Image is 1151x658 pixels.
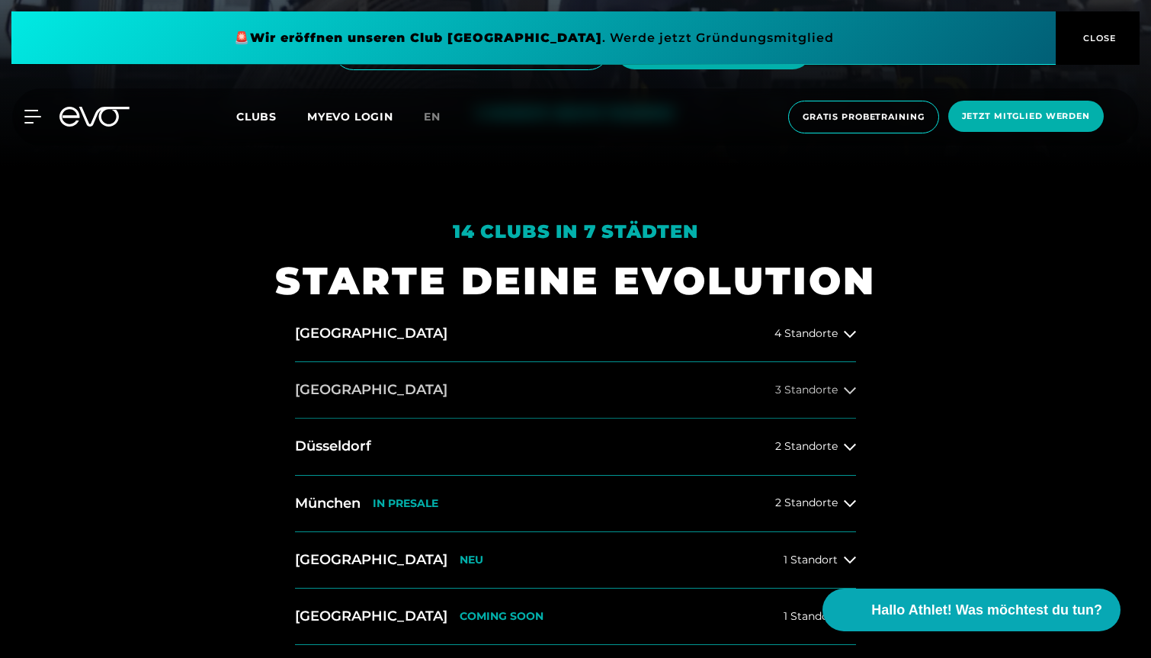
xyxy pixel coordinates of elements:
[295,589,856,645] button: [GEOGRAPHIC_DATA]COMING SOON1 Standort
[460,610,543,623] p: COMING SOON
[295,380,447,400] h2: [GEOGRAPHIC_DATA]
[295,419,856,475] button: Düsseldorf2 Standorte
[295,494,361,513] h2: München
[295,550,447,570] h2: [GEOGRAPHIC_DATA]
[803,111,925,124] span: Gratis Probetraining
[295,437,371,456] h2: Düsseldorf
[275,256,876,306] h1: STARTE DEINE EVOLUTION
[453,220,698,242] em: 14 Clubs in 7 Städten
[774,328,838,339] span: 4 Standorte
[373,497,438,510] p: IN PRESALE
[1056,11,1140,65] button: CLOSE
[295,532,856,589] button: [GEOGRAPHIC_DATA]NEU1 Standort
[962,110,1090,123] span: Jetzt Mitglied werden
[236,109,307,124] a: Clubs
[944,101,1108,133] a: Jetzt Mitglied werden
[871,600,1102,621] span: Hallo Athlet! Was möchtest du tun?
[424,108,459,126] a: en
[295,362,856,419] button: [GEOGRAPHIC_DATA]3 Standorte
[236,110,277,124] span: Clubs
[775,497,838,509] span: 2 Standorte
[784,611,838,622] span: 1 Standort
[295,306,856,362] button: [GEOGRAPHIC_DATA]4 Standorte
[460,554,483,567] p: NEU
[775,441,838,452] span: 2 Standorte
[295,324,447,343] h2: [GEOGRAPHIC_DATA]
[775,384,838,396] span: 3 Standorte
[307,110,393,124] a: MYEVO LOGIN
[1079,31,1117,45] span: CLOSE
[784,101,944,133] a: Gratis Probetraining
[424,110,441,124] span: en
[295,607,447,626] h2: [GEOGRAPHIC_DATA]
[295,476,856,532] button: MünchenIN PRESALE2 Standorte
[784,554,838,566] span: 1 Standort
[822,589,1121,631] button: Hallo Athlet! Was möchtest du tun?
